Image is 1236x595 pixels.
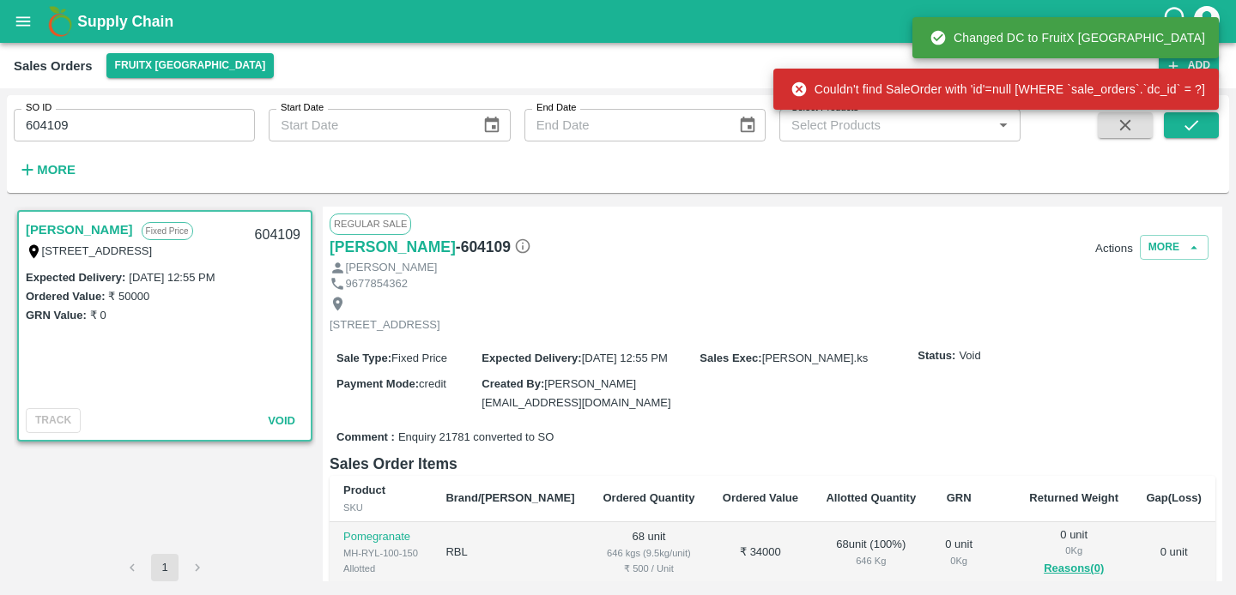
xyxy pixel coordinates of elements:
[1029,491,1118,504] b: Returned Weight
[432,522,589,585] td: RBL
[346,260,438,276] p: [PERSON_NAME]
[26,101,51,115] label: SO ID
[762,352,869,364] span: [PERSON_NAME].ks
[943,553,974,568] div: 0 Kg
[268,414,295,427] span: Void
[343,529,418,545] p: Pomegranate
[26,219,133,241] a: [PERSON_NAME]
[1140,235,1209,260] button: More
[419,377,446,390] span: credit
[918,348,955,364] label: Status:
[709,522,813,585] td: ₹ 34000
[1095,242,1133,255] button: Actions
[536,101,576,115] label: End Date
[1132,522,1215,585] td: 0 unit
[603,545,694,561] div: 646 kgs (9.5kg/unit)
[129,271,215,284] label: [DATE] 12:55 PM
[603,491,694,504] b: Ordered Quantity
[398,430,554,446] span: Enquiry 21781 converted to SO
[330,235,456,259] a: [PERSON_NAME]
[26,309,87,322] label: GRN Value:
[43,4,77,39] img: logo
[343,500,418,515] div: SKU
[116,554,214,581] nav: pagination navigation
[336,352,391,364] label: Sale Type :
[343,484,385,496] b: Product
[26,290,105,303] label: Ordered Value:
[281,101,324,115] label: Start Date
[791,74,1205,105] div: Couldn't find SaleOrder with 'id'=null [WHERE `sale_orders`.`dc_id` = ?]
[330,452,1215,476] h6: Sales Order Items
[37,163,76,177] strong: More
[245,215,311,255] div: 604109
[723,491,798,504] b: Ordered Value
[930,22,1205,53] div: Changed DC to FruitX [GEOGRAPHIC_DATA]
[992,114,1015,136] button: Open
[826,553,916,568] div: 646 Kg
[142,222,193,240] p: Fixed Price
[330,317,440,334] p: [STREET_ADDRESS]
[603,561,694,576] div: ₹ 500 / Unit
[700,352,761,364] label: Sales Exec :
[14,55,93,77] div: Sales Orders
[947,491,972,504] b: GRN
[482,377,670,409] span: [PERSON_NAME][EMAIL_ADDRESS][DOMAIN_NAME]
[476,109,508,141] button: Choose date
[482,377,544,390] label: Created By :
[943,537,974,568] div: 0 unit
[826,537,916,568] div: 68 unit ( 100 %)
[582,352,668,364] span: [DATE] 12:55 PM
[826,491,916,504] b: Allotted Quantity
[589,522,708,585] td: 68 unit
[1029,527,1118,579] div: 0 unit
[524,109,724,141] input: End Date
[482,352,581,364] label: Expected Delivery :
[1191,3,1222,39] div: account of current user
[1029,559,1118,579] button: Reasons(0)
[456,235,531,259] h6: - 604109
[108,290,149,303] label: ₹ 50000
[1161,6,1191,37] div: customer-support
[42,244,153,257] label: [STREET_ADDRESS]
[77,9,1161,33] a: Supply Chain
[343,545,418,561] div: MH-RYL-100-150
[346,276,408,292] p: 9677854362
[336,377,419,390] label: Payment Mode :
[26,271,125,284] label: Expected Delivery :
[330,213,411,234] span: Regular Sale
[14,155,80,184] button: More
[90,309,106,322] label: ₹ 0
[445,491,574,504] b: Brand/[PERSON_NAME]
[269,109,469,141] input: Start Date
[391,352,447,364] span: Fixed Price
[1147,491,1202,504] b: Gap(Loss)
[731,109,764,141] button: Choose date
[3,2,43,41] button: open drawer
[785,114,987,136] input: Select Products
[1029,543,1118,558] div: 0 Kg
[151,554,179,581] button: page 1
[343,561,418,576] div: Allotted
[106,53,275,78] button: Select DC
[77,13,173,30] b: Supply Chain
[959,348,980,364] span: Void
[336,430,395,446] label: Comment :
[14,109,255,141] input: Enter SO ID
